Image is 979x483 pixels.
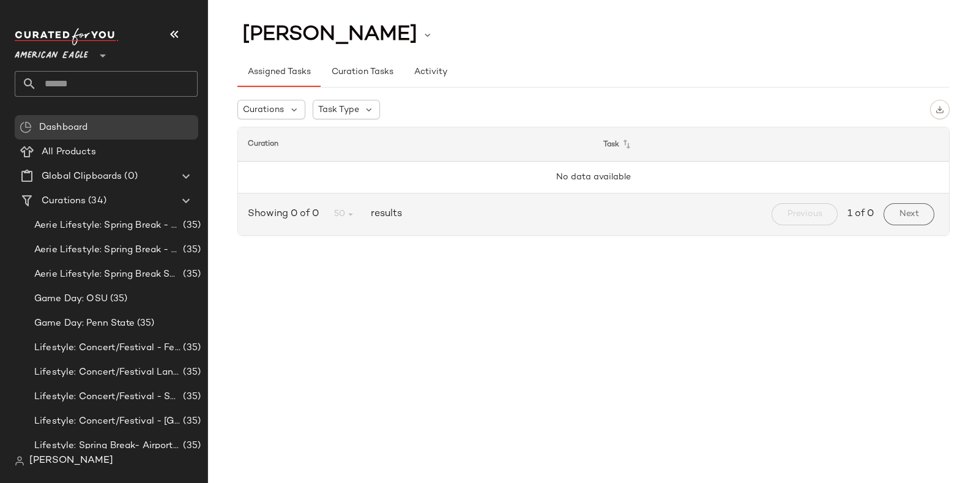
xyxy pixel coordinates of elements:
[181,341,201,355] span: (35)
[15,28,119,45] img: cfy_white_logo.C9jOOHJF.svg
[414,67,447,77] span: Activity
[238,127,594,162] th: Curation
[936,105,944,114] img: svg%3e
[366,207,402,222] span: results
[181,414,201,429] span: (35)
[181,219,201,233] span: (35)
[847,207,874,222] span: 1 of 0
[238,162,949,193] td: No data available
[34,243,181,257] span: Aerie Lifestyle: Spring Break - Sporty
[135,316,155,331] span: (35)
[42,170,122,184] span: Global Clipboards
[594,127,949,162] th: Task
[242,23,417,47] span: [PERSON_NAME]
[39,121,87,135] span: Dashboard
[15,42,88,64] span: American Eagle
[34,268,181,282] span: Aerie Lifestyle: Spring Break Swimsuits Landing Page
[181,268,201,282] span: (35)
[181,243,201,257] span: (35)
[247,67,311,77] span: Assigned Tasks
[34,365,181,380] span: Lifestyle: Concert/Festival Landing Page
[318,103,359,116] span: Task Type
[34,292,108,306] span: Game Day: OSU
[34,390,181,404] span: Lifestyle: Concert/Festival - Sporty
[34,341,181,355] span: Lifestyle: Concert/Festival - Femme
[108,292,128,306] span: (35)
[42,194,86,208] span: Curations
[42,145,96,159] span: All Products
[181,365,201,380] span: (35)
[884,203,934,225] button: Next
[34,414,181,429] span: Lifestyle: Concert/Festival - [GEOGRAPHIC_DATA]
[34,439,181,453] span: Lifestyle: Spring Break- Airport Style
[29,454,113,468] span: [PERSON_NAME]
[181,390,201,404] span: (35)
[330,67,393,77] span: Curation Tasks
[15,456,24,466] img: svg%3e
[122,170,137,184] span: (0)
[181,439,201,453] span: (35)
[34,316,135,331] span: Game Day: Penn State
[34,219,181,233] span: Aerie Lifestyle: Spring Break - Girly/Femme
[20,121,32,133] img: svg%3e
[243,103,284,116] span: Curations
[248,207,324,222] span: Showing 0 of 0
[899,209,919,219] span: Next
[86,194,106,208] span: (34)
